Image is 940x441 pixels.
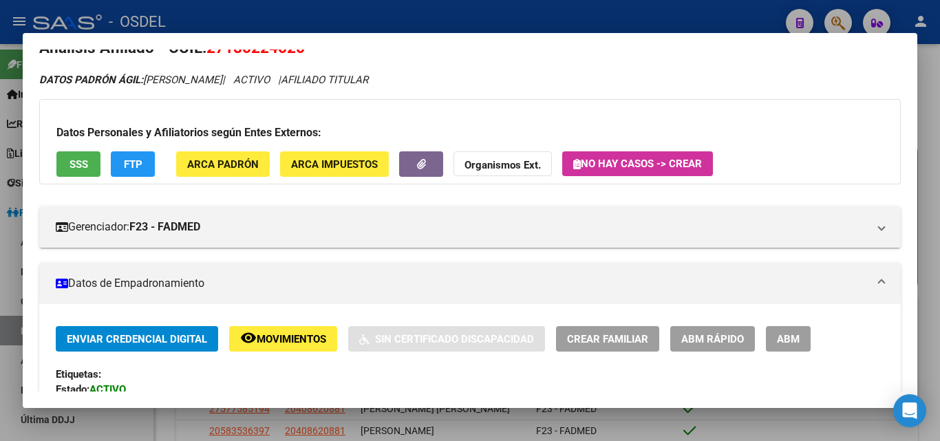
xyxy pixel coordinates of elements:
mat-panel-title: Datos de Empadronamiento [56,275,868,292]
h3: Datos Personales y Afiliatorios según Entes Externos: [56,125,884,141]
button: ABM [766,326,811,352]
span: ARCA Padrón [187,158,259,171]
button: Crear Familiar [556,326,659,352]
span: Enviar Credencial Digital [67,333,207,345]
button: Enviar Credencial Digital [56,326,218,352]
span: ABM [777,333,800,345]
button: Sin Certificado Discapacidad [348,326,545,352]
button: SSS [56,151,100,177]
span: ABM Rápido [681,333,744,345]
span: Movimientos [257,333,326,345]
strong: F23 - FADMED [129,219,200,235]
span: AFILIADO TITULAR [281,74,368,86]
button: Movimientos [229,326,337,352]
strong: Organismos Ext. [464,159,541,171]
button: ARCA Padrón [176,151,270,177]
button: Organismos Ext. [453,151,552,177]
button: ABM Rápido [670,326,755,352]
mat-expansion-panel-header: Datos de Empadronamiento [39,263,901,304]
span: SSS [70,158,88,171]
button: No hay casos -> Crear [562,151,713,176]
i: | ACTIVO | [39,74,368,86]
strong: DATOS PADRÓN ÁGIL: [39,74,143,86]
strong: Estado: [56,383,89,396]
strong: ACTIVO [89,383,126,396]
span: Sin Certificado Discapacidad [375,333,534,345]
button: FTP [111,151,155,177]
span: FTP [124,158,142,171]
button: ARCA Impuestos [280,151,389,177]
mat-icon: remove_red_eye [240,330,257,346]
strong: Etiquetas: [56,368,101,380]
span: No hay casos -> Crear [573,158,702,170]
span: [PERSON_NAME] [39,74,222,86]
span: Crear Familiar [567,333,648,345]
mat-expansion-panel-header: Gerenciador:F23 - FADMED [39,206,901,248]
span: ARCA Impuestos [291,158,378,171]
span: 27185224525 [206,39,305,56]
mat-panel-title: Gerenciador: [56,219,868,235]
div: Open Intercom Messenger [893,394,926,427]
